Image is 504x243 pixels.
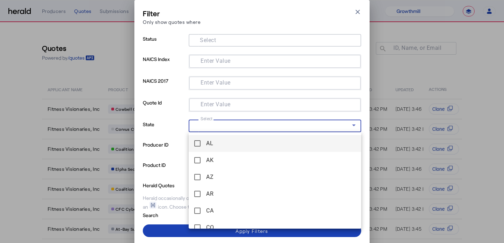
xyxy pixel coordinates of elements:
[206,190,356,198] span: AR
[206,223,356,232] span: CO
[206,173,356,181] span: AZ
[206,139,356,148] span: AL
[206,156,356,164] span: AK
[206,207,356,215] span: CA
